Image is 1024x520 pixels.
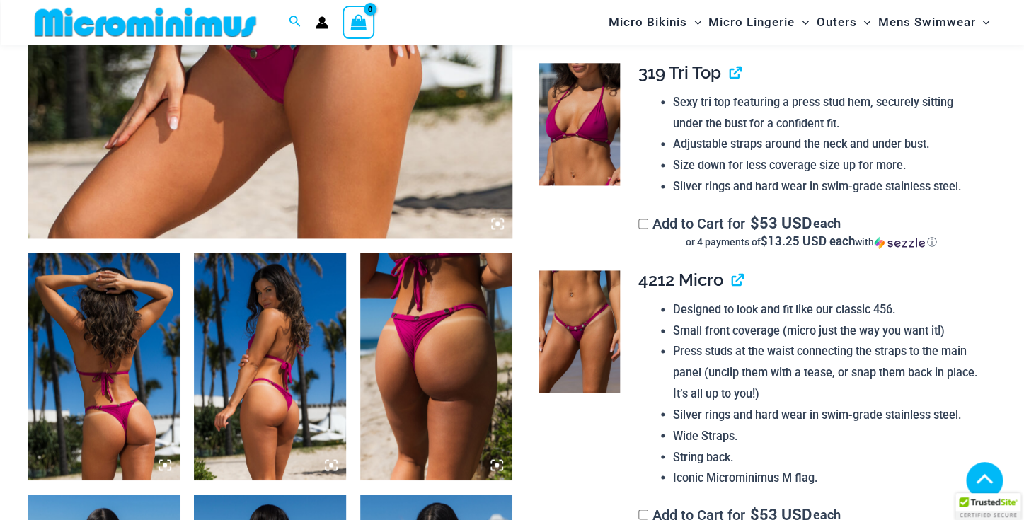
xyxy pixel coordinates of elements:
span: Mens Swimwear [878,4,975,40]
span: 53 USD [750,216,812,230]
li: Wide Straps. [673,425,984,446]
li: Silver rings and hard wear in swim-grade stainless steel. [673,176,984,197]
span: Menu Toggle [687,4,701,40]
li: Adjustable straps around the neck and under bust. [673,134,984,155]
span: Menu Toggle [795,4,809,40]
a: Micro LingerieMenu ToggleMenu Toggle [705,4,812,40]
a: Micro BikinisMenu ToggleMenu Toggle [605,4,705,40]
span: Menu Toggle [856,4,870,40]
span: Micro Bikinis [609,4,687,40]
a: OutersMenu ToggleMenu Toggle [812,4,874,40]
li: String back. [673,446,984,468]
a: View Shopping Cart, empty [343,6,375,38]
label: Add to Cart for [638,215,984,250]
span: each [813,216,841,230]
nav: Site Navigation [603,2,996,42]
span: Outers [816,4,856,40]
a: Mens SwimwearMenu ToggleMenu Toggle [874,4,993,40]
img: Tight Rope Pink 319 Top 4228 Thong [28,253,180,480]
div: or 4 payments of with [638,235,984,249]
li: Designed to look and fit like our classic 456. [673,299,984,320]
input: Add to Cart for$53 USD eachor 4 payments of$13.25 USD eachwithSezzle Click to learn more about Se... [638,219,648,229]
li: Press studs at the waist connecting the straps to the main panel (unclip them with a tease, or sn... [673,341,984,404]
a: Account icon link [316,16,328,29]
span: $ [750,212,759,233]
span: 4212 Micro [638,270,723,290]
li: Sexy tri top featuring a press stud hem, securely sitting under the bust for a confident fit. [673,92,984,134]
li: Silver rings and hard wear in swim-grade stainless steel. [673,404,984,425]
img: MM SHOP LOGO FLAT [29,6,262,38]
span: 319 Tri Top [638,62,721,83]
li: Size down for less coverage size up for more. [673,155,984,176]
img: Sezzle [874,236,925,249]
span: Menu Toggle [975,4,989,40]
span: $13.25 USD each [761,233,855,249]
li: Iconic Microminimus M flag. [673,467,984,488]
div: TrustedSite Certified [955,493,1020,520]
img: Tight Rope Pink 4228 Thong [360,253,512,480]
img: Tight Rope Pink 319 Top [539,63,620,185]
li: Small front coverage (micro just the way you want it!) [673,320,984,342]
img: Tight Rope Pink 319 4212 Micro [539,270,620,393]
span: Micro Lingerie [708,4,795,40]
img: Tight Rope Pink 319 Top 4228 Thong [194,253,345,480]
a: Search icon link [289,13,301,31]
input: Add to Cart for$53 USD eachor 4 payments of$13.25 USD eachwithSezzle Click to learn more about Se... [638,509,648,519]
div: or 4 payments of$13.25 USD eachwithSezzle Click to learn more about Sezzle [638,235,984,249]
